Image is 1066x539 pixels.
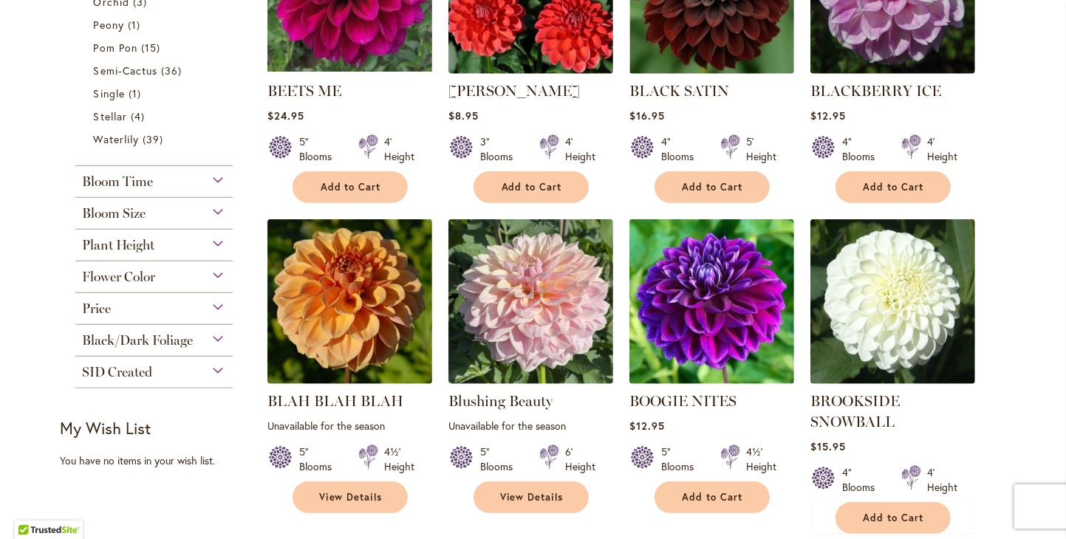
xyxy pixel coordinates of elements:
[299,134,341,164] div: 5" Blooms
[94,86,125,100] span: Single
[384,134,414,164] div: 4' Height
[299,444,341,474] div: 5" Blooms
[83,332,194,349] span: Black/Dark Foliage
[321,181,381,193] span: Add to Cart
[655,171,770,203] button: Add to Cart
[11,487,52,528] iframe: Launch Accessibility Center
[83,301,112,317] span: Price
[267,419,432,433] p: Unavailable for the season
[267,373,432,387] a: Blah Blah Blah
[94,109,219,124] a: Stellar 4
[94,41,137,55] span: Pom Pon
[810,373,975,387] a: BROOKSIDE SNOWBALL
[83,269,156,285] span: Flower Color
[480,444,522,474] div: 5" Blooms
[94,109,127,123] span: Stellar
[94,63,158,78] span: Semi-Cactus
[141,40,164,55] span: 15
[842,465,884,495] div: 4" Blooms
[267,219,432,384] img: Blah Blah Blah
[161,63,185,78] span: 36
[474,481,589,513] a: View Details
[94,17,219,32] a: Peony 1
[661,444,703,474] div: 5" Blooms
[927,134,957,164] div: 4' Height
[746,444,776,474] div: 4½' Height
[927,465,957,495] div: 4' Height
[864,181,924,193] span: Add to Cart
[267,109,304,123] span: $24.95
[629,392,737,410] a: BOOGIE NITES
[83,205,146,222] span: Bloom Size
[448,63,613,77] a: BENJAMIN MATTHEW
[448,109,479,123] span: $8.95
[267,392,403,410] a: BLAH BLAH BLAH
[836,171,951,203] button: Add to Cart
[448,82,580,100] a: [PERSON_NAME]
[267,82,341,100] a: BEETS ME
[293,171,408,203] button: Add to Cart
[810,109,846,123] span: $12.95
[502,181,562,193] span: Add to Cart
[655,481,770,513] button: Add to Cart
[293,481,408,513] a: View Details
[629,219,794,384] img: BOOGIE NITES
[661,134,703,164] div: 4" Blooms
[128,17,144,32] span: 1
[629,419,665,433] span: $12.95
[683,491,743,504] span: Add to Cart
[629,109,665,123] span: $16.95
[61,453,258,468] div: You have no items in your wish list.
[61,417,151,439] strong: My Wish List
[267,63,432,77] a: BEETS ME
[480,134,522,164] div: 3" Blooms
[448,392,553,410] a: Blushing Beauty
[94,132,139,146] span: Waterlily
[565,444,595,474] div: 6' Height
[474,171,589,203] button: Add to Cart
[683,181,743,193] span: Add to Cart
[94,131,219,147] a: Waterlily 39
[83,237,155,253] span: Plant Height
[83,364,153,380] span: SID Created
[384,444,414,474] div: 4½' Height
[810,63,975,77] a: BLACKBERRY ICE
[448,219,613,384] img: Blushing Beauty
[842,134,884,164] div: 4" Blooms
[129,86,145,101] span: 1
[810,439,846,453] span: $15.95
[83,174,154,190] span: Bloom Time
[746,134,776,164] div: 5' Height
[94,63,219,78] a: Semi-Cactus 36
[629,373,794,387] a: BOOGIE NITES
[94,86,219,101] a: Single 1
[810,219,975,384] img: BROOKSIDE SNOWBALL
[319,491,383,504] span: View Details
[94,40,219,55] a: Pom Pon 15
[810,82,941,100] a: BLACKBERRY ICE
[836,502,951,534] button: Add to Cart
[864,512,924,524] span: Add to Cart
[131,109,148,124] span: 4
[448,373,613,387] a: Blushing Beauty
[94,18,124,32] span: Peony
[629,63,794,77] a: BLACK SATIN
[565,134,595,164] div: 4' Height
[448,419,613,433] p: Unavailable for the season
[629,82,729,100] a: BLACK SATIN
[810,392,900,430] a: BROOKSIDE SNOWBALL
[143,131,167,147] span: 39
[500,491,564,504] span: View Details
